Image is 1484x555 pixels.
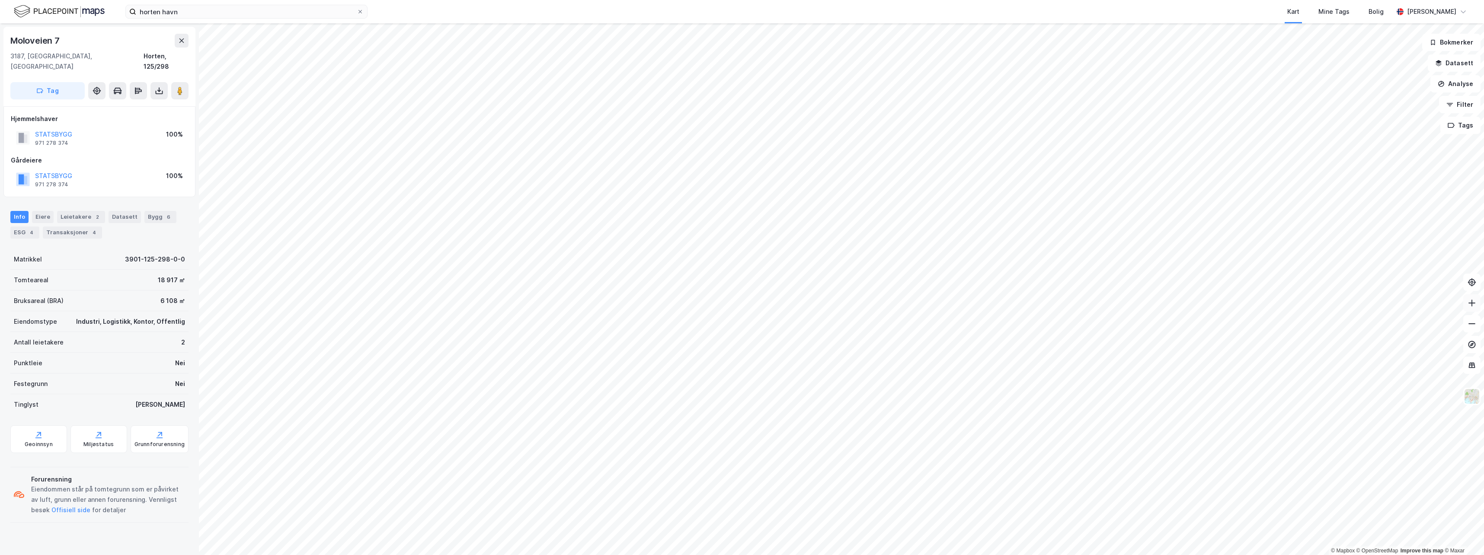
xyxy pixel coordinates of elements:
[11,155,188,166] div: Gårdeiere
[136,5,357,18] input: Søk på adresse, matrikkel, gårdeiere, leietakere eller personer
[14,316,57,327] div: Eiendomstype
[10,34,61,48] div: Moloveien 7
[14,379,48,389] div: Festegrunn
[1428,54,1481,72] button: Datasett
[160,296,185,306] div: 6 108 ㎡
[35,140,68,147] div: 971 278 374
[1356,548,1398,554] a: OpenStreetMap
[10,226,39,239] div: ESG
[14,254,42,265] div: Matrikkel
[1464,388,1480,405] img: Z
[1318,6,1350,17] div: Mine Tags
[135,399,185,410] div: [PERSON_NAME]
[14,358,42,368] div: Punktleie
[32,211,54,223] div: Eiere
[144,211,176,223] div: Bygg
[43,226,102,239] div: Transaksjoner
[1440,117,1481,134] button: Tags
[181,337,185,348] div: 2
[83,441,114,448] div: Miljøstatus
[57,211,105,223] div: Leietakere
[125,254,185,265] div: 3901-125-298-0-0
[10,82,85,99] button: Tag
[1401,548,1443,554] a: Improve this map
[175,358,185,368] div: Nei
[31,484,185,515] div: Eiendommen står på tomtegrunn som er påvirket av luft, grunn eller annen forurensning. Vennligst ...
[14,296,64,306] div: Bruksareal (BRA)
[14,337,64,348] div: Antall leietakere
[90,228,99,237] div: 4
[144,51,189,72] div: Horten, 125/298
[14,399,38,410] div: Tinglyst
[1331,548,1355,554] a: Mapbox
[109,211,141,223] div: Datasett
[76,316,185,327] div: Industri, Logistikk, Kontor, Offentlig
[1422,34,1481,51] button: Bokmerker
[1369,6,1384,17] div: Bolig
[35,181,68,188] div: 971 278 374
[1287,6,1299,17] div: Kart
[166,171,183,181] div: 100%
[31,474,185,485] div: Forurensning
[1441,514,1484,555] iframe: Chat Widget
[134,441,185,448] div: Grunnforurensning
[158,275,185,285] div: 18 917 ㎡
[1441,514,1484,555] div: Kontrollprogram for chat
[93,213,102,221] div: 2
[25,441,53,448] div: Geoinnsyn
[164,213,173,221] div: 6
[1430,75,1481,92] button: Analyse
[1407,6,1456,17] div: [PERSON_NAME]
[14,275,48,285] div: Tomteareal
[175,379,185,389] div: Nei
[1439,96,1481,113] button: Filter
[14,4,105,19] img: logo.f888ab2527a4732fd821a326f86c7f29.svg
[166,129,183,140] div: 100%
[10,51,144,72] div: 3187, [GEOGRAPHIC_DATA], [GEOGRAPHIC_DATA]
[11,114,188,124] div: Hjemmelshaver
[10,211,29,223] div: Info
[27,228,36,237] div: 4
